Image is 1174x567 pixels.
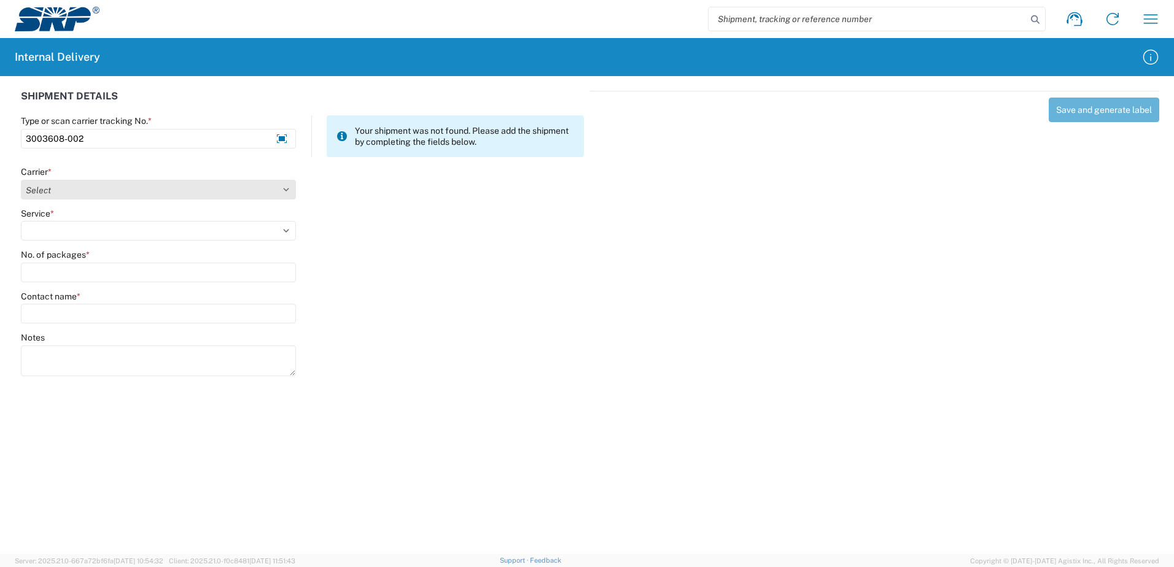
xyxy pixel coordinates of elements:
label: Notes [21,332,45,343]
label: Carrier [21,166,52,177]
span: Client: 2025.21.0-f0c8481 [169,557,295,565]
span: [DATE] 11:51:43 [249,557,295,565]
span: Your shipment was not found. Please add the shipment by completing the fields below. [355,125,574,147]
img: srp [15,7,99,31]
a: Feedback [530,557,561,564]
label: No. of packages [21,249,90,260]
span: Copyright © [DATE]-[DATE] Agistix Inc., All Rights Reserved [970,555,1159,566]
div: SHIPMENT DETAILS [21,91,584,115]
span: Server: 2025.21.0-667a72bf6fa [15,557,163,565]
span: [DATE] 10:54:32 [114,557,163,565]
label: Service [21,208,54,219]
h2: Internal Delivery [15,50,100,64]
label: Type or scan carrier tracking No. [21,115,152,126]
input: Shipment, tracking or reference number [709,7,1027,31]
label: Contact name [21,291,80,302]
a: Support [500,557,531,564]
